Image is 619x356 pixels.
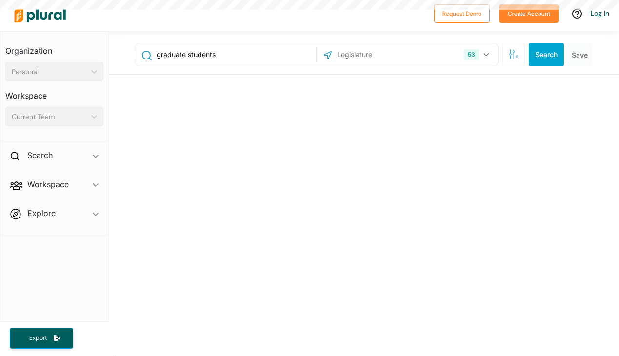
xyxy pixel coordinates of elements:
[529,43,564,66] button: Search
[10,328,73,349] button: Export
[434,8,490,18] a: Request Demo
[434,4,490,23] button: Request Demo
[499,4,559,23] button: Create Account
[499,8,559,18] a: Create Account
[12,112,87,122] div: Current Team
[509,49,519,58] span: Search Filters
[5,81,103,103] h3: Workspace
[27,150,53,160] h2: Search
[336,45,440,64] input: Legislature
[22,334,54,342] span: Export
[460,45,496,64] button: 53
[591,9,609,18] a: Log In
[156,45,314,64] input: Enter keywords, bill # or legislator name
[568,43,592,66] button: Save
[464,49,479,60] div: 53
[12,67,87,77] div: Personal
[5,37,103,58] h3: Organization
